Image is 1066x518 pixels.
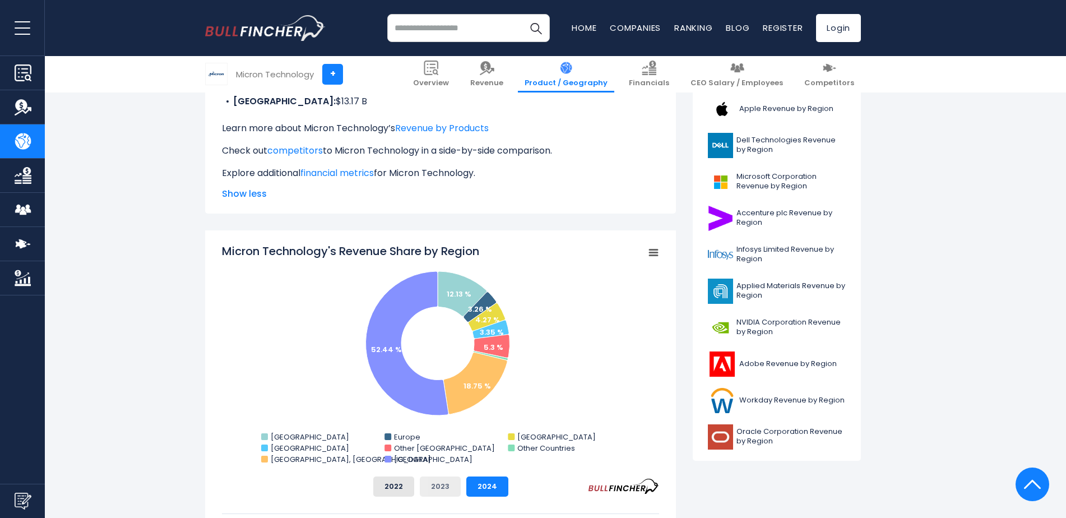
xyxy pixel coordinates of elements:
[271,443,349,454] text: [GEOGRAPHIC_DATA]
[222,122,659,135] p: Learn more about Micron Technology’s
[726,22,749,34] a: Blog
[701,385,852,416] a: Workday Revenue by Region
[701,166,852,197] a: Microsoft Corporation Revenue by Region
[395,122,489,135] a: Revenue by Products
[517,432,596,442] text: [GEOGRAPHIC_DATA]
[394,443,495,454] text: Other [GEOGRAPHIC_DATA]
[736,245,846,264] span: Infosys Limited Revenue by Region
[205,15,326,41] img: bullfincher logo
[798,56,861,92] a: Competitors
[205,15,326,41] a: Go to homepage
[222,166,659,180] p: Explore additional for Micron Technology.
[736,281,846,300] span: Applied Materials Revenue by Region
[736,209,846,228] span: Accenture plc Revenue by Region
[816,14,861,42] a: Login
[236,68,314,81] div: Micron Technology
[674,22,712,34] a: Ranking
[206,63,227,85] img: MU logo
[610,22,661,34] a: Companies
[222,243,659,468] svg: Micron Technology's Revenue Share by Region
[708,388,736,413] img: WDAY logo
[470,78,503,88] span: Revenue
[739,104,833,114] span: Apple Revenue by Region
[371,344,402,355] text: 52.44 %
[622,56,676,92] a: Financials
[629,78,669,88] span: Financials
[464,56,510,92] a: Revenue
[222,95,659,108] li: $13.17 B
[267,144,323,157] a: competitors
[708,242,733,267] img: INFY logo
[736,172,846,191] span: Microsoft Corporation Revenue by Region
[701,312,852,343] a: NVIDIA Corporation Revenue by Region
[518,56,614,92] a: Product / Geography
[222,144,659,158] p: Check out to Micron Technology in a side-by-side comparison.
[708,424,733,450] img: ORCL logo
[406,56,456,92] a: Overview
[708,279,733,304] img: AMAT logo
[233,95,336,108] b: [GEOGRAPHIC_DATA]:
[480,327,504,337] text: 3.35 %
[701,349,852,380] a: Adobe Revenue by Region
[222,243,479,259] tspan: Micron Technology's Revenue Share by Region
[708,315,733,340] img: NVDA logo
[739,359,837,369] span: Adobe Revenue by Region
[322,64,343,85] a: +
[572,22,596,34] a: Home
[736,318,846,337] span: NVIDIA Corporation Revenue by Region
[447,289,471,299] text: 12.13 %
[394,432,420,442] text: Europe
[708,206,733,231] img: ACN logo
[739,396,845,405] span: Workday Revenue by Region
[475,314,500,325] text: 4.27 %
[708,169,733,195] img: MSFT logo
[708,96,736,122] img: AAPL logo
[464,381,491,391] text: 18.75 %
[468,304,492,314] text: 3.26 %
[701,422,852,452] a: Oracle Corporation Revenue by Region
[271,454,431,465] text: [GEOGRAPHIC_DATA], [GEOGRAPHIC_DATA]
[517,443,575,454] text: Other Countries
[484,342,503,353] text: 5.3 %
[708,133,733,158] img: DELL logo
[525,78,608,88] span: Product / Geography
[701,203,852,234] a: Accenture plc Revenue by Region
[690,78,783,88] span: CEO Salary / Employees
[466,477,508,497] button: 2024
[373,477,414,497] button: 2022
[701,239,852,270] a: Infosys Limited Revenue by Region
[701,130,852,161] a: Dell Technologies Revenue by Region
[222,187,659,201] span: Show less
[708,351,736,377] img: ADBE logo
[394,454,472,465] text: [GEOGRAPHIC_DATA]
[420,477,461,497] button: 2023
[271,432,349,442] text: [GEOGRAPHIC_DATA]
[763,22,803,34] a: Register
[701,94,852,124] a: Apple Revenue by Region
[804,78,854,88] span: Competitors
[413,78,449,88] span: Overview
[701,276,852,307] a: Applied Materials Revenue by Region
[684,56,790,92] a: CEO Salary / Employees
[300,166,374,179] a: financial metrics
[522,14,550,42] button: Search
[736,427,846,446] span: Oracle Corporation Revenue by Region
[736,136,846,155] span: Dell Technologies Revenue by Region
